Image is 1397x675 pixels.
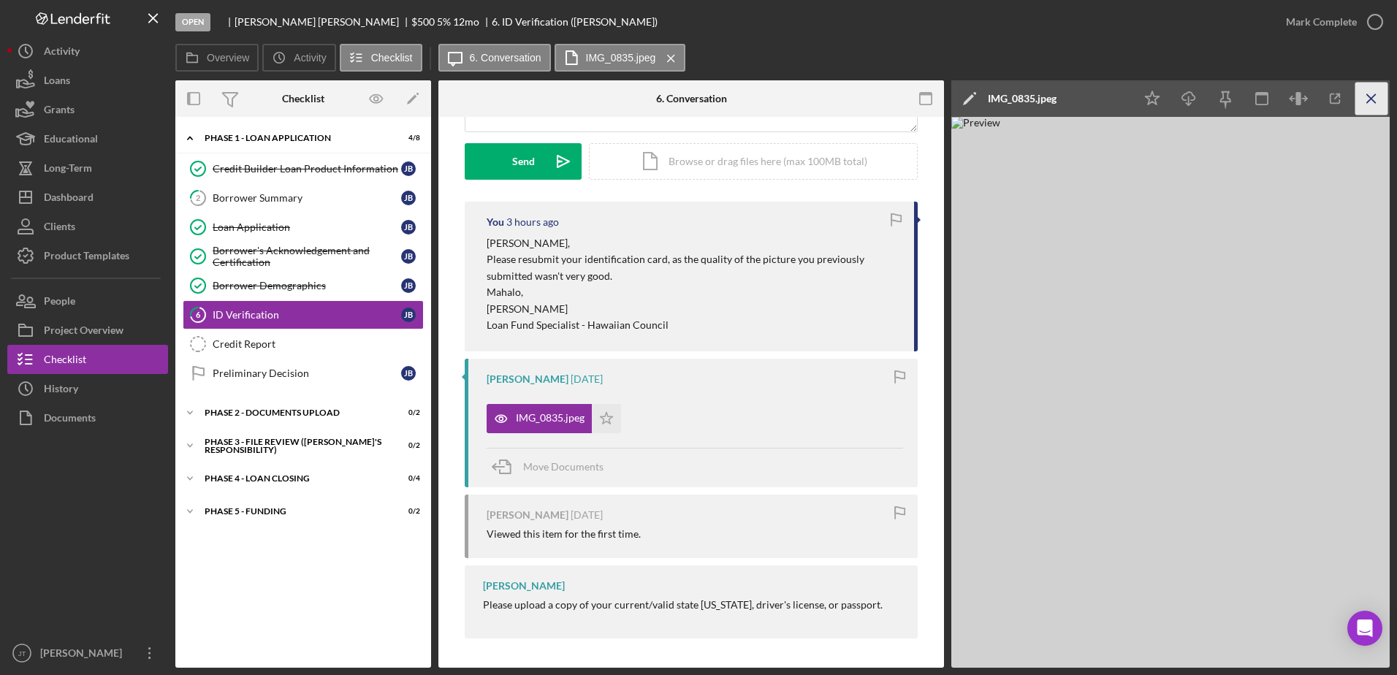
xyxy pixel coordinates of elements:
[470,52,541,64] label: 6. Conversation
[213,221,401,233] div: Loan Application
[7,183,168,212] button: Dashboard
[340,44,422,72] button: Checklist
[44,183,94,216] div: Dashboard
[183,271,424,300] a: Borrower DemographicsJB
[401,308,416,322] div: J B
[183,213,424,242] a: Loan ApplicationJB
[555,44,686,72] button: IMG_0835.jpeg
[1271,7,1390,37] button: Mark Complete
[205,507,384,516] div: Phase 5 - Funding
[7,316,168,345] button: Project Overview
[294,52,326,64] label: Activity
[205,474,384,483] div: PHASE 4 - LOAN CLOSING
[44,124,98,157] div: Educational
[487,528,641,540] div: Viewed this item for the first time.
[951,117,1390,668] img: Preview
[205,408,384,417] div: Phase 2 - DOCUMENTS UPLOAD
[196,310,201,319] tspan: 6
[44,286,75,319] div: People
[44,316,123,348] div: Project Overview
[492,16,658,28] div: 6. ID Verification ([PERSON_NAME])
[7,403,168,432] button: Documents
[7,95,168,124] button: Grants
[487,301,899,317] p: [PERSON_NAME]
[487,251,899,284] p: Please resubmit your identification card, as the quality of the picture you previously submitted ...
[7,212,168,241] button: Clients
[487,317,899,333] p: Loan Fund Specialist - Hawaiian Council
[411,15,435,28] span: $500
[175,13,210,31] div: Open
[37,638,132,671] div: [PERSON_NAME]
[44,345,86,378] div: Checklist
[483,580,565,592] div: [PERSON_NAME]
[183,359,424,388] a: Preliminary DecisionJB
[44,374,78,407] div: History
[213,280,401,291] div: Borrower Demographics
[7,345,168,374] button: Checklist
[523,460,604,473] span: Move Documents
[7,638,168,668] button: JT[PERSON_NAME]
[213,309,401,321] div: ID Verification
[7,37,168,66] button: Activity
[487,216,504,228] div: You
[571,373,603,385] time: 2025-09-19 07:33
[483,599,883,611] div: Please upload a copy of your current/valid state [US_STATE], driver's license, or passport.
[7,124,168,153] button: Educational
[512,143,535,180] div: Send
[506,216,559,228] time: 2025-10-03 21:28
[401,366,416,381] div: J B
[18,649,26,657] text: JT
[437,16,451,28] div: 5 %
[7,153,168,183] button: Long-Term
[262,44,335,72] button: Activity
[183,183,424,213] a: 2Borrower SummaryJB
[213,163,401,175] div: Credit Builder Loan Product Information
[282,93,324,104] div: Checklist
[401,191,416,205] div: J B
[394,474,420,483] div: 0 / 4
[7,241,168,270] a: Product Templates
[7,286,168,316] button: People
[44,153,92,186] div: Long-Term
[586,52,656,64] label: IMG_0835.jpeg
[401,220,416,234] div: J B
[487,284,899,300] p: Mahalo,
[44,241,129,274] div: Product Templates
[571,509,603,521] time: 2025-09-19 07:31
[401,161,416,176] div: J B
[183,329,424,359] a: Credit Report
[394,507,420,516] div: 0 / 2
[7,66,168,95] a: Loans
[205,438,384,454] div: PHASE 3 - FILE REVIEW ([PERSON_NAME]'s Responsibility)
[44,403,96,436] div: Documents
[213,245,401,268] div: Borrower's Acknowledgement and Certification
[196,193,200,202] tspan: 2
[44,37,80,69] div: Activity
[656,93,727,104] div: 6. Conversation
[205,134,384,142] div: Phase 1 - Loan Application
[235,16,411,28] div: [PERSON_NAME] [PERSON_NAME]
[207,52,249,64] label: Overview
[175,44,259,72] button: Overview
[44,66,70,99] div: Loans
[1347,611,1382,646] div: Open Intercom Messenger
[487,235,899,251] p: [PERSON_NAME],
[487,373,568,385] div: [PERSON_NAME]
[516,412,585,424] div: IMG_0835.jpeg
[487,449,618,485] button: Move Documents
[371,52,413,64] label: Checklist
[183,300,424,329] a: 6ID VerificationJB
[401,278,416,293] div: J B
[394,408,420,417] div: 0 / 2
[401,249,416,264] div: J B
[988,93,1057,104] div: IMG_0835.jpeg
[465,143,582,180] button: Send
[213,192,401,204] div: Borrower Summary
